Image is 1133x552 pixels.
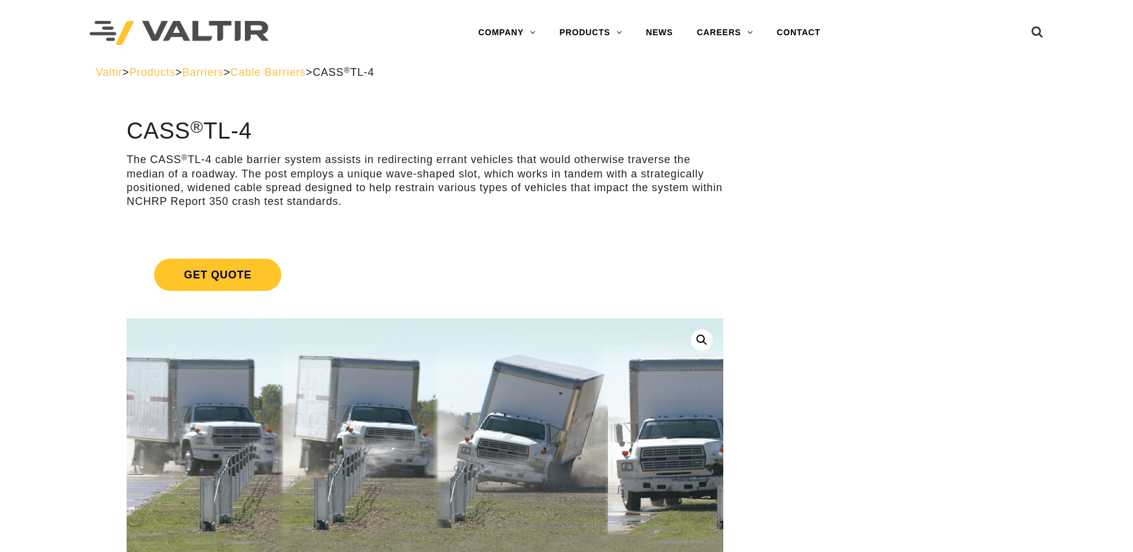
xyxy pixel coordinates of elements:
[548,21,634,45] a: PRODUCTS
[312,66,374,78] span: CASS TL-4
[231,66,306,78] a: Cable Barriers
[634,21,685,45] a: NEWS
[127,119,723,144] h1: CASS TL-4
[96,66,122,78] a: Valtir
[182,66,223,78] a: Barriers
[154,259,281,291] span: Get Quote
[466,21,548,45] a: COMPANY
[765,21,833,45] a: CONTACT
[344,66,351,75] sup: ®
[191,117,204,136] sup: ®
[685,21,765,45] a: CAREERS
[96,66,1037,79] div: > > > >
[129,66,175,78] a: Products
[127,244,723,305] a: Get Quote
[90,21,269,45] img: Valtir
[127,153,723,209] p: The CASS TL-4 cable barrier system assists in redirecting errant vehicles that would otherwise tr...
[182,153,188,162] sup: ®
